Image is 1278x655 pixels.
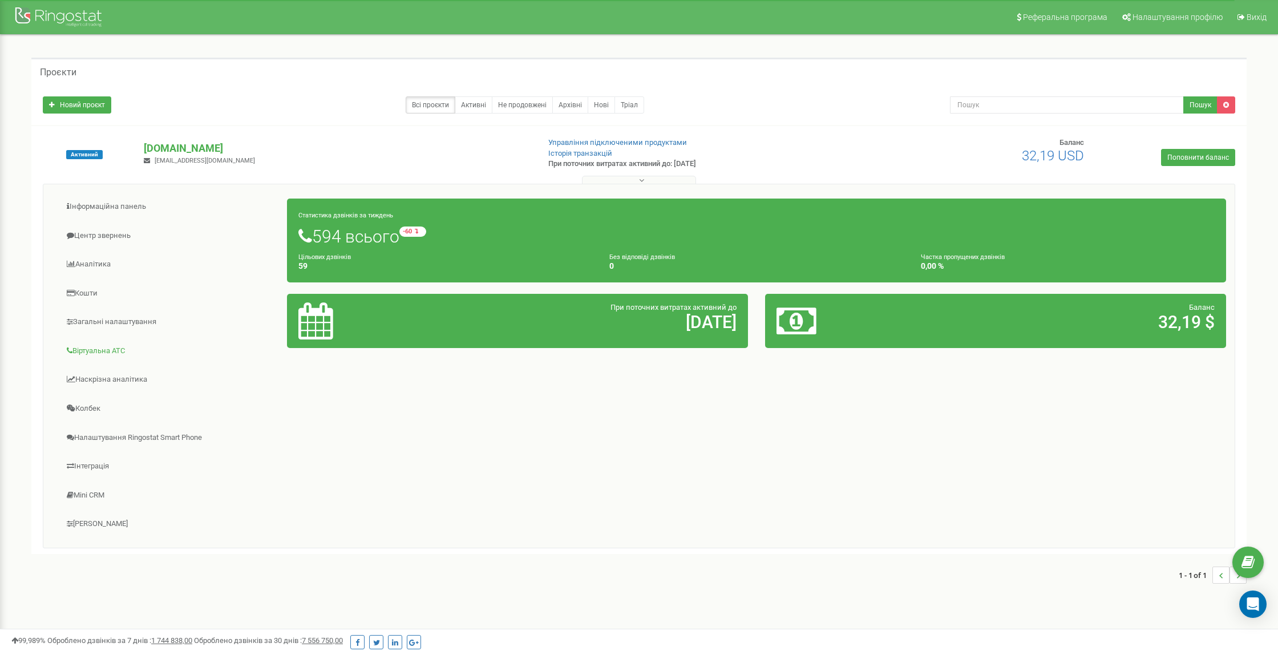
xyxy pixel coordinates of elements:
a: Кошти [52,280,288,308]
u: 1 744 838,00 [151,636,192,645]
small: -60 [399,227,426,237]
a: Нові [588,96,615,114]
h2: 32,19 $ [928,313,1215,331]
a: Історія транзакцій [548,149,612,157]
small: Без відповіді дзвінків [609,253,675,261]
span: Вихід [1247,13,1267,22]
a: Налаштування Ringostat Smart Phone [52,424,288,452]
a: Управління підключеними продуктами [548,138,687,147]
a: Наскрізна аналітика [52,366,288,394]
a: Mini CRM [52,482,288,510]
a: Інтеграція [52,452,288,480]
small: Цільових дзвінків [298,253,351,261]
a: Тріал [614,96,644,114]
span: Налаштування профілю [1133,13,1223,22]
h4: 59 [298,262,592,270]
span: При поточних витратах активний до [610,303,737,312]
h5: Проєкти [40,67,76,78]
h1: 594 всього [298,227,1215,246]
p: При поточних витратах активний до: [DATE] [548,159,834,169]
input: Пошук [950,96,1184,114]
a: Всі проєкти [406,96,455,114]
span: 99,989% [11,636,46,645]
h2: [DATE] [450,313,737,331]
span: Баланс [1189,303,1215,312]
a: Загальні налаштування [52,308,288,336]
span: Баланс [1059,138,1084,147]
a: Віртуальна АТС [52,337,288,365]
a: Колбек [52,395,288,423]
span: 1 - 1 of 1 [1179,567,1212,584]
div: Open Intercom Messenger [1239,591,1267,618]
span: 32,19 USD [1022,148,1084,164]
span: [EMAIL_ADDRESS][DOMAIN_NAME] [155,157,255,164]
a: Інформаційна панель [52,193,288,221]
h4: 0 [609,262,903,270]
a: Активні [455,96,492,114]
span: Оброблено дзвінків за 30 днів : [194,636,343,645]
span: Реферальна програма [1023,13,1107,22]
a: [PERSON_NAME] [52,510,288,538]
p: [DOMAIN_NAME] [144,141,530,156]
span: Оброблено дзвінків за 7 днів : [47,636,192,645]
small: Частка пропущених дзвінків [921,253,1005,261]
a: Аналiтика [52,250,288,278]
u: 7 556 750,00 [302,636,343,645]
button: Пошук [1183,96,1218,114]
span: Активний [66,150,103,159]
nav: ... [1179,555,1247,595]
h4: 0,00 % [921,262,1215,270]
a: Не продовжені [492,96,553,114]
a: Новий проєкт [43,96,111,114]
small: Статистика дзвінків за тиждень [298,212,393,219]
a: Архівні [552,96,588,114]
a: Поповнити баланс [1161,149,1235,166]
a: Центр звернень [52,222,288,250]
